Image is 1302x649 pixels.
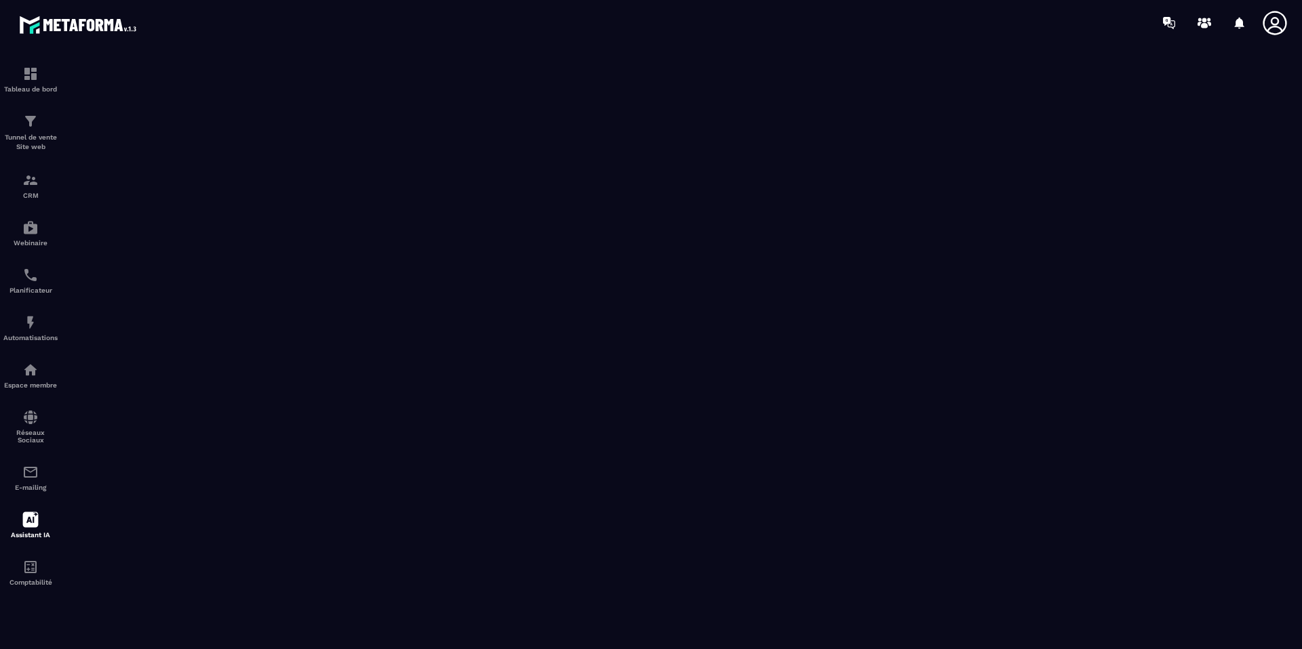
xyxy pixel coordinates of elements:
[3,304,58,352] a: automationsautomationsAutomatisations
[3,549,58,596] a: accountantaccountantComptabilité
[3,85,58,93] p: Tableau de bord
[22,219,39,236] img: automations
[22,66,39,82] img: formation
[3,484,58,491] p: E-mailing
[3,454,58,501] a: emailemailE-mailing
[3,162,58,209] a: formationformationCRM
[3,399,58,454] a: social-networksocial-networkRéseaux Sociaux
[3,209,58,257] a: automationsautomationsWebinaire
[22,314,39,331] img: automations
[22,464,39,480] img: email
[3,239,58,247] p: Webinaire
[3,334,58,341] p: Automatisations
[22,267,39,283] img: scheduler
[3,531,58,539] p: Assistant IA
[3,56,58,103] a: formationformationTableau de bord
[3,287,58,294] p: Planificateur
[3,579,58,586] p: Comptabilité
[22,172,39,188] img: formation
[3,133,58,152] p: Tunnel de vente Site web
[3,429,58,444] p: Réseaux Sociaux
[19,12,141,37] img: logo
[3,501,58,549] a: Assistant IA
[22,362,39,378] img: automations
[22,559,39,575] img: accountant
[3,192,58,199] p: CRM
[3,103,58,162] a: formationformationTunnel de vente Site web
[3,352,58,399] a: automationsautomationsEspace membre
[3,257,58,304] a: schedulerschedulerPlanificateur
[22,113,39,129] img: formation
[3,381,58,389] p: Espace membre
[22,409,39,425] img: social-network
